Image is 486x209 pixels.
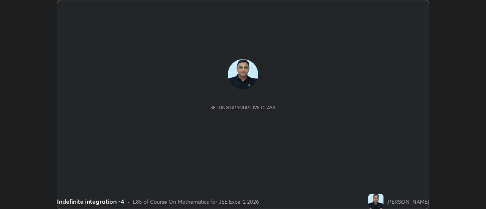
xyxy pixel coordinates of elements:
[133,198,259,206] div: L85 of Course On Mathematics for JEE Excel 2 2026
[387,198,429,206] div: [PERSON_NAME]
[210,105,275,110] div: Setting up your live class
[57,197,124,206] div: Indefinite integration -4
[228,59,258,90] img: dac768bf8445401baa7a33347c0029c8.jpg
[368,194,383,209] img: dac768bf8445401baa7a33347c0029c8.jpg
[127,198,130,206] div: •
